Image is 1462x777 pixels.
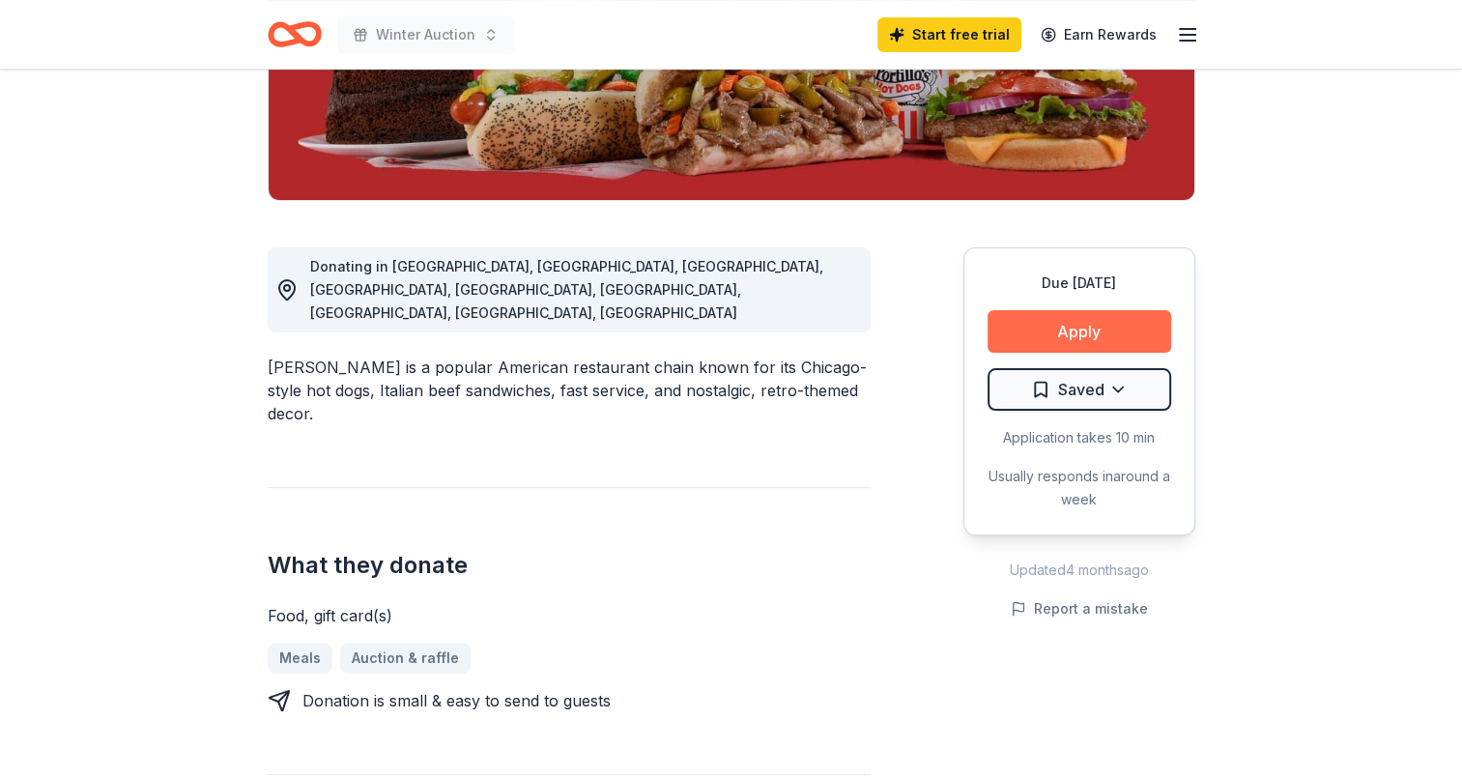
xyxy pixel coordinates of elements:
span: Donating in [GEOGRAPHIC_DATA], [GEOGRAPHIC_DATA], [GEOGRAPHIC_DATA], [GEOGRAPHIC_DATA], [GEOGRAPH... [310,258,823,321]
button: Report a mistake [1011,597,1148,620]
span: Saved [1058,377,1104,402]
div: Updated 4 months ago [963,559,1195,582]
a: Auction & raffle [340,643,471,674]
a: Start free trial [877,17,1021,52]
a: Earn Rewards [1029,17,1168,52]
div: Food, gift card(s) [268,604,871,627]
div: Application takes 10 min [988,426,1171,449]
button: Winter Auction [337,15,514,54]
div: Usually responds in around a week [988,465,1171,511]
span: Winter Auction [376,23,475,46]
a: Meals [268,643,332,674]
div: Donation is small & easy to send to guests [302,689,611,712]
button: Saved [988,368,1171,411]
div: [PERSON_NAME] is a popular American restaurant chain known for its Chicago-style hot dogs, Italia... [268,356,871,425]
a: Home [268,12,322,57]
div: Due [DATE] [988,272,1171,295]
button: Apply [988,310,1171,353]
h2: What they donate [268,550,871,581]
